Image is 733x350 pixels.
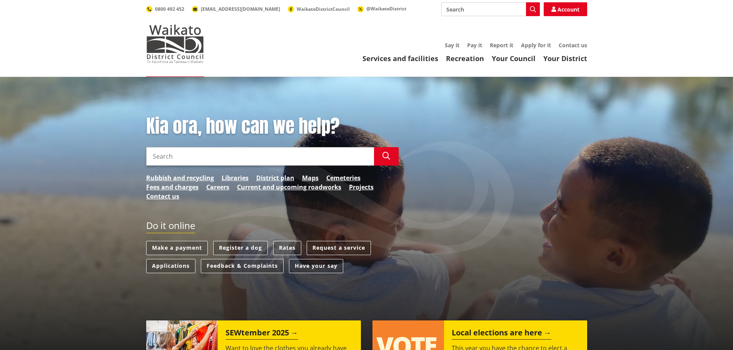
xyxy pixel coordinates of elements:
input: Search input [146,147,374,166]
a: Request a service [307,241,371,255]
a: District plan [256,173,294,182]
a: Contact us [559,41,587,49]
span: 0800 492 452 [155,6,184,12]
a: Account [544,2,587,16]
a: 0800 492 452 [146,6,184,12]
span: WaikatoDistrictCouncil [297,6,350,12]
a: Your Council [492,54,536,63]
a: Apply for it [521,41,551,49]
span: @WaikatoDistrict [366,5,406,12]
a: Pay it [467,41,482,49]
h1: Kia ora, how can we help? [146,115,399,138]
a: Services and facilities [362,54,438,63]
a: Your District [543,54,587,63]
a: Rates [273,241,301,255]
span: [EMAIL_ADDRESS][DOMAIN_NAME] [201,6,280,12]
a: Maps [302,173,319,182]
a: Rubbish and recycling [146,173,214,182]
a: [EMAIL_ADDRESS][DOMAIN_NAME] [192,6,280,12]
a: Make a payment [146,241,208,255]
a: Applications [146,259,195,273]
img: Waikato District Council - Te Kaunihera aa Takiwaa o Waikato [146,25,204,63]
h2: Local elections are here [452,328,551,340]
a: Recreation [446,54,484,63]
a: Contact us [146,192,179,201]
a: Report it [490,41,513,49]
a: Projects [349,182,374,192]
a: Feedback & Complaints [201,259,284,273]
a: @WaikatoDistrict [357,5,406,12]
a: Fees and charges [146,182,199,192]
a: Have your say [289,259,343,273]
a: Register a dog [213,241,268,255]
a: Current and upcoming roadworks [237,182,341,192]
h2: Do it online [146,220,195,234]
input: Search input [441,2,540,16]
a: Cemeteries [326,173,361,182]
a: Careers [206,182,229,192]
a: WaikatoDistrictCouncil [288,6,350,12]
h2: SEWtember 2025 [225,328,298,340]
a: Say it [445,41,459,49]
a: Libraries [222,173,249,182]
